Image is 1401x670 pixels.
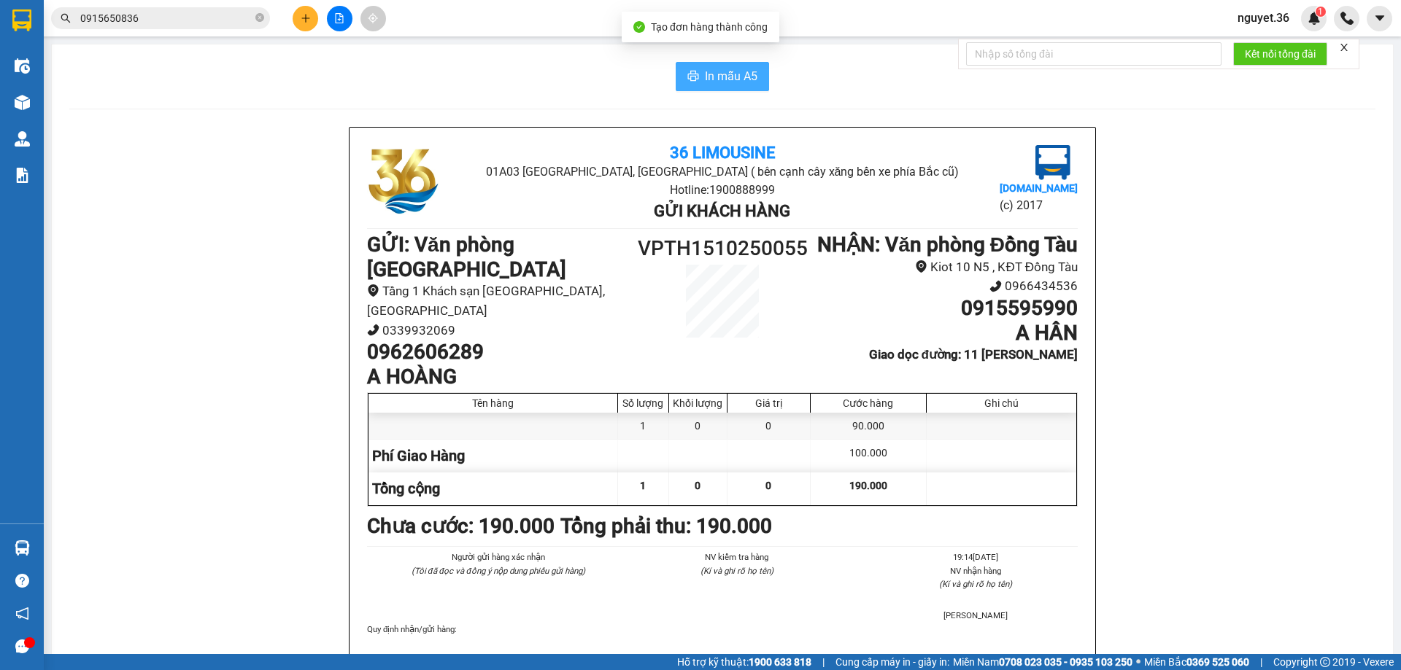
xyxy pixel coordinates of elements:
span: environment [915,260,927,273]
span: message [15,639,29,653]
li: (c) 2017 [1000,196,1078,214]
img: warehouse-icon [15,95,30,110]
span: environment [367,284,379,297]
span: | [1260,654,1262,670]
div: Cước hàng [814,397,922,409]
li: Người gửi hàng xác nhận [396,550,600,564]
i: (Tôi đã đọc và đồng ý nộp dung phiếu gửi hàng) [412,566,585,576]
span: In mẫu A5 [705,67,757,85]
li: NV kiểm tra hàng [635,550,838,564]
h1: VPTH1510250055 [633,233,811,265]
li: Hotline: 1900888999 [485,181,959,199]
li: NV nhận hàng [874,564,1078,577]
span: Miền Bắc [1144,654,1249,670]
b: Chưa cước : 190.000 [367,514,555,538]
div: Tên hàng [372,397,614,409]
span: close-circle [255,12,264,26]
b: Tổng phải thu: 190.000 [560,514,772,538]
div: Số lượng [622,397,665,409]
input: Nhập số tổng đài [966,42,1221,66]
button: file-add [327,6,352,31]
button: caret-down [1367,6,1392,31]
span: search [61,13,71,23]
span: question-circle [15,574,29,588]
strong: 1900 633 818 [749,656,811,668]
div: 90.000 [811,413,927,439]
span: aim [368,13,378,23]
span: phone [367,324,379,336]
span: printer [687,70,699,84]
img: logo.jpg [367,145,440,218]
span: 1 [640,480,646,491]
img: warehouse-icon [15,540,30,556]
button: printerIn mẫu A5 [676,62,769,91]
i: (Kí và ghi rõ họ tên) [700,566,773,576]
sup: 1 [1316,7,1326,17]
img: logo-vxr [12,9,31,31]
span: caret-down [1373,12,1386,25]
div: 0 [669,413,727,439]
span: | [822,654,825,670]
li: 01A03 [GEOGRAPHIC_DATA], [GEOGRAPHIC_DATA] ( bên cạnh cây xăng bến xe phía Bắc cũ) [485,163,959,181]
span: 1 [1318,7,1323,17]
button: aim [360,6,386,31]
span: Tạo đơn hàng thành công [651,21,768,33]
div: Ghi chú [930,397,1073,409]
h1: 0915595990 [811,296,1078,321]
span: notification [15,607,29,620]
span: plus [301,13,311,23]
div: Quy định nhận/gửi hàng : [367,623,1078,636]
strong: 0369 525 060 [1186,656,1249,668]
span: phone [989,280,1002,292]
span: Hỗ trợ kỹ thuật: [677,654,811,670]
b: Giao dọc đường: 11 [PERSON_NAME] [869,347,1078,362]
b: [DOMAIN_NAME] [1000,182,1078,194]
img: solution-icon [15,168,30,183]
b: 36 Limousine [670,144,775,162]
span: Cung cấp máy in - giấy in: [835,654,949,670]
span: Tổng cộng [372,480,440,497]
h1: A HOÀNG [367,365,633,389]
img: phone-icon [1340,12,1354,25]
span: Kết nối tổng đài [1245,46,1316,62]
img: icon-new-feature [1308,12,1321,25]
span: close-circle [255,13,264,22]
span: file-add [334,13,344,23]
i: (Kí và ghi rõ họ tên) [939,579,1012,589]
span: close [1339,42,1349,52]
li: 0966434536 [811,276,1078,296]
span: 190.000 [849,480,887,491]
li: Kiot 10 N5 , KĐT Đồng Tàu [811,257,1078,277]
span: ⚪️ [1136,659,1141,665]
div: 100.000 [811,440,927,472]
button: Kết nối tổng đài [1233,42,1327,66]
li: 01A03 [GEOGRAPHIC_DATA], [GEOGRAPHIC_DATA] ( bên cạnh cây xăng bến xe phía Bắc cũ) [81,36,331,90]
h1: A HÂN [811,321,1078,346]
img: logo.jpg [18,18,91,91]
span: 0 [695,480,700,491]
img: logo.jpg [1035,145,1070,180]
li: [PERSON_NAME] [874,609,1078,622]
input: Tìm tên, số ĐT hoặc mã đơn [80,10,252,26]
div: Phí Giao Hàng [368,440,618,472]
div: Khối lượng [673,397,723,409]
h1: 0962606289 [367,340,633,365]
button: plus [293,6,318,31]
b: GỬI : Văn phòng [GEOGRAPHIC_DATA] [367,233,566,281]
li: 19:14[DATE] [874,550,1078,564]
span: copyright [1320,657,1330,667]
span: nguyet.36 [1226,9,1301,27]
img: warehouse-icon [15,131,30,147]
div: 0 [727,413,811,439]
div: Giá trị [731,397,806,409]
strong: 0708 023 035 - 0935 103 250 [999,656,1132,668]
li: Tầng 1 Khách sạn [GEOGRAPHIC_DATA], [GEOGRAPHIC_DATA] [367,281,633,320]
b: NHẬN : Văn phòng Đồng Tàu [817,233,1078,257]
span: Miền Nam [953,654,1132,670]
div: 1 [618,413,669,439]
li: 0339932069 [367,321,633,340]
span: 0 [765,480,771,491]
b: 36 Limousine [153,17,258,35]
li: Hotline: 1900888999 [81,90,331,109]
b: Gửi khách hàng [654,202,790,220]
